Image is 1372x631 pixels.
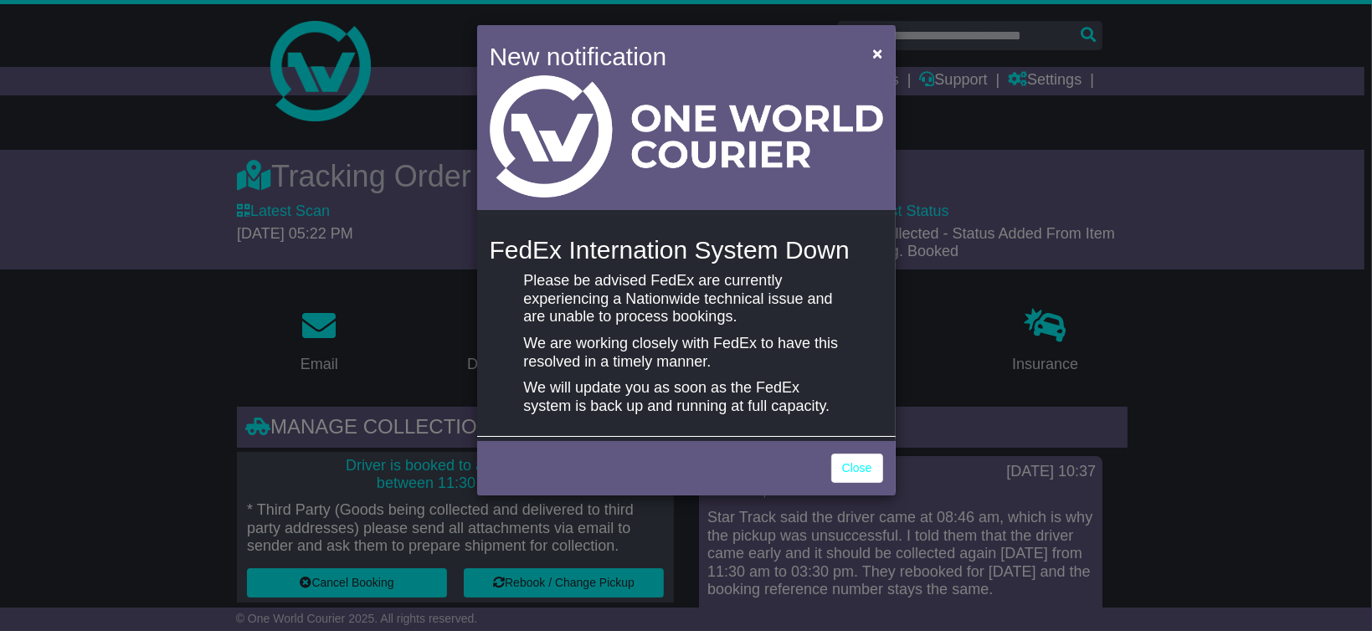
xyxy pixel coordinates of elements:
[490,38,849,75] h4: New notification
[490,236,883,264] h4: FedEx Internation System Down
[523,272,848,326] p: Please be advised FedEx are currently experiencing a Nationwide technical issue and are unable to...
[490,75,883,198] img: Light
[864,36,891,70] button: Close
[523,379,848,415] p: We will update you as soon as the FedEx system is back up and running at full capacity.
[872,44,882,63] span: ×
[831,454,883,483] a: Close
[523,335,848,371] p: We are working closely with FedEx to have this resolved in a timely manner.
